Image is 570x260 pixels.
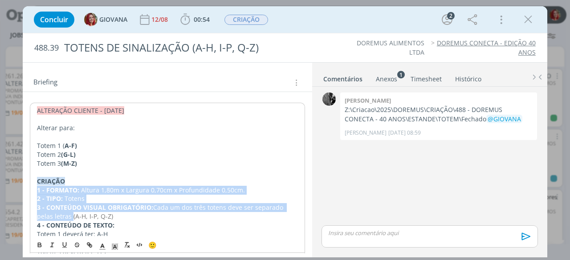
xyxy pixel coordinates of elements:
p: Totem 3 [37,159,298,168]
p: Alterar para: [37,124,298,132]
p: [PERSON_NAME] [345,129,387,137]
span: CRIAÇÃO [224,15,268,25]
a: DOREMUS ALIMENTOS LTDA [357,39,424,56]
span: @GIOVANA [488,115,521,123]
strong: (M-Z) [61,159,77,168]
p: Z:\Criacao\2025\DOREMUS\CRIAÇÃO\488 - DOREMUS CONECTA - 40 ANOS\ESTANDE\TOTEM\Fechado [345,105,533,124]
strong: 2 - TIPO: [37,194,63,203]
span: Altura 1,80m x Largura 0,70cm x Profundidade 0,50cm. [81,186,245,194]
a: Histórico [455,71,482,84]
sup: 1 [397,71,405,78]
a: Comentários [323,71,363,84]
a: DOREMUS CONECTA - EDIÇÃO 40 ANOS [437,39,536,56]
img: P [322,92,336,106]
button: CRIAÇÃO [224,14,269,25]
span: 488.39 [34,43,59,53]
span: [DATE] 08:59 [388,129,421,137]
b: [PERSON_NAME] [345,96,391,104]
strong: 4 - CONTEÚDO DE TEXTO: [37,221,114,229]
div: 12/08 [151,16,170,23]
p: Totem 2 [37,150,298,159]
strong: 3 - CONTEÚDO VISUAL OBRIGATÓRIO: [37,203,153,212]
button: 2 [440,12,454,27]
span: Cor de Fundo [109,240,121,251]
span: Briefing [33,77,57,88]
div: Anexos [376,75,397,84]
button: Concluir [34,12,74,28]
button: GGIOVANA [84,13,127,26]
strong: 1 - FORMATO: [37,186,79,194]
button: 🙂 [146,240,159,251]
div: TOTENS DE SINALIZAÇÃO (A-H, I-P, Q-Z) [61,37,323,59]
span: Totens [65,194,85,203]
div: dialog [23,6,547,257]
span: Cada um dos três totens deve ser separado pelas letras (A-H, I-P, Q-Z) [37,203,285,220]
span: 00:54 [194,15,210,24]
strong: (G-L) [61,150,76,159]
span: Concluir [40,16,68,23]
img: G [84,13,98,26]
span: Cor do Texto [96,240,109,251]
span: GIOVANA [99,16,127,23]
button: 00:54 [178,12,212,27]
p: Totem 1 deverá ter: A-H [37,230,298,239]
a: Timesheet [410,71,442,84]
p: Totem 1 ( [37,141,298,150]
strong: CRIAÇÃO [37,177,65,185]
div: 2 [447,12,455,20]
span: 🙂 [148,241,157,250]
strong: A-F) [65,141,77,150]
span: ALTERAÇÃO CLIENTE - [DATE] [37,106,124,115]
